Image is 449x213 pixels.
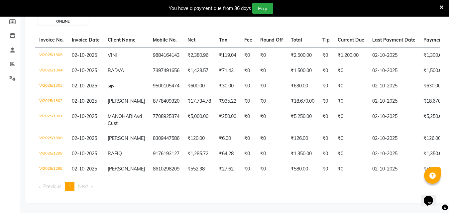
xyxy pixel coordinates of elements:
[368,48,419,63] td: 02-10-2025
[149,161,183,177] td: 8610298209
[322,37,330,43] span: Tip
[72,52,97,58] span: 02-10-2025
[287,78,318,94] td: ₹630.00
[215,94,240,109] td: ₹935.22
[291,37,302,43] span: Total
[219,37,227,43] span: Tax
[183,146,215,161] td: ₹1,285.72
[35,78,68,94] td: V/2025/1303
[72,151,97,157] span: 02-10-2025
[38,19,87,24] div: ONLINE
[287,63,318,78] td: ₹1,500.00
[215,131,240,146] td: ₹6.00
[149,109,183,131] td: 7708925374
[72,135,97,141] span: 02-10-2025
[318,161,334,177] td: ₹0
[318,63,334,78] td: ₹0
[240,109,256,131] td: ₹0
[108,37,136,43] span: Client Name
[287,131,318,146] td: ₹126.00
[149,94,183,109] td: 8778409320
[215,78,240,94] td: ₹30.00
[108,113,134,119] span: MANOHARI
[260,37,283,43] span: Round Off
[108,52,117,58] span: VINI
[215,63,240,78] td: ₹71.43
[240,48,256,63] td: ₹0
[244,37,252,43] span: Fee
[149,48,183,63] td: 9884164143
[35,146,68,161] td: V/2025/1299
[252,3,273,14] button: Pay
[215,48,240,63] td: ₹119.04
[334,63,368,78] td: ₹0
[72,113,97,119] span: 02-10-2025
[108,67,124,73] span: BADVA
[287,48,318,63] td: ₹2,500.00
[368,109,419,131] td: 02-10-2025
[35,63,68,78] td: V/2025/1304
[318,109,334,131] td: ₹0
[183,131,215,146] td: ₹120.00
[35,161,68,177] td: V/2025/1298
[169,5,251,12] div: You have a payment due from 36 days
[287,146,318,161] td: ₹1,350.00
[183,161,215,177] td: ₹552.38
[43,183,61,189] span: Previous
[149,63,183,78] td: 7397491656
[183,109,215,131] td: ₹5,000.00
[183,94,215,109] td: ₹17,734.78
[368,146,419,161] td: 02-10-2025
[368,131,419,146] td: 02-10-2025
[338,37,364,43] span: Current Due
[35,131,68,146] td: V/2025/1300
[318,131,334,146] td: ₹0
[35,182,440,191] nav: Pagination
[240,161,256,177] td: ₹0
[240,63,256,78] td: ₹0
[35,94,68,109] td: V/2025/1302
[287,94,318,109] td: ₹18,670.00
[240,94,256,109] td: ₹0
[334,131,368,146] td: ₹0
[35,109,68,131] td: V/2025/1301
[149,78,183,94] td: 9500105474
[256,63,287,78] td: ₹0
[72,37,100,43] span: Invoice Date
[72,83,97,89] span: 02-10-2025
[256,131,287,146] td: ₹0
[153,37,177,43] span: Mobile No.
[215,146,240,161] td: ₹64.28
[368,78,419,94] td: 02-10-2025
[108,135,145,141] span: [PERSON_NAME]
[39,37,64,43] span: Invoice No.
[240,146,256,161] td: ₹0
[108,83,114,89] span: sijy
[183,48,215,63] td: ₹2,380.96
[334,109,368,131] td: ₹0
[334,94,368,109] td: ₹0
[256,161,287,177] td: ₹0
[256,109,287,131] td: ₹0
[318,146,334,161] td: ₹0
[318,48,334,63] td: ₹0
[108,98,145,104] span: [PERSON_NAME]
[256,48,287,63] td: ₹0
[240,131,256,146] td: ₹0
[287,161,318,177] td: ₹580.00
[68,183,71,189] span: 1
[287,109,318,131] td: ₹5,250.00
[334,146,368,161] td: ₹0
[183,78,215,94] td: ₹600.00
[108,166,145,172] span: [PERSON_NAME]
[334,78,368,94] td: ₹0
[368,94,419,109] td: 02-10-2025
[72,67,97,73] span: 02-10-2025
[256,94,287,109] td: ₹0
[368,63,419,78] td: 02-10-2025
[421,186,442,206] iframe: chat widget
[368,161,419,177] td: 02-10-2025
[334,48,368,63] td: ₹1,200.00
[318,78,334,94] td: ₹0
[318,94,334,109] td: ₹0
